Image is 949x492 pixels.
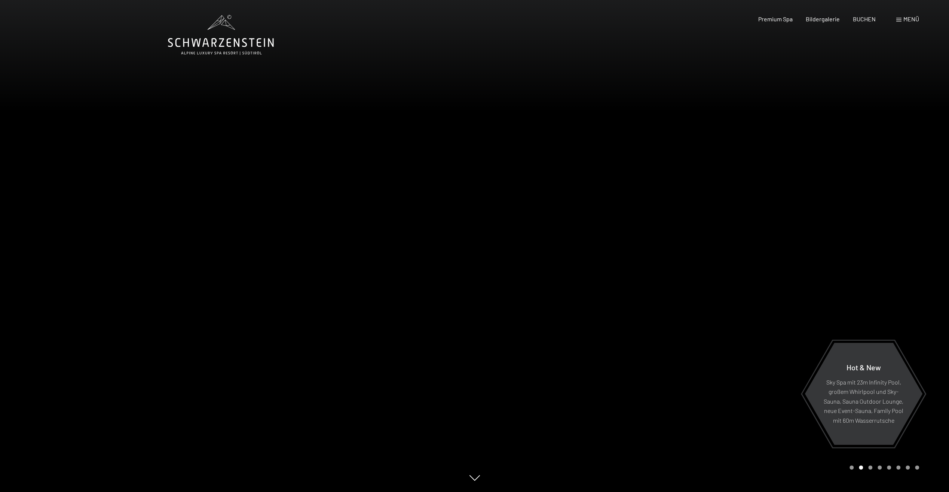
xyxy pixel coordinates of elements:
div: Carousel Page 1 [849,465,854,470]
div: Carousel Page 5 [887,465,891,470]
div: Carousel Page 6 [896,465,900,470]
div: Carousel Page 8 [915,465,919,470]
span: Menü [903,15,919,22]
p: Sky Spa mit 23m Infinity Pool, großem Whirlpool und Sky-Sauna, Sauna Outdoor Lounge, neue Event-S... [823,377,904,425]
a: Premium Spa [758,15,792,22]
div: Carousel Page 4 [878,465,882,470]
span: Hot & New [847,362,881,371]
div: Carousel Page 3 [868,465,872,470]
a: BUCHEN [853,15,876,22]
div: Carousel Page 2 (Current Slide) [859,465,863,470]
div: Carousel Page 7 [906,465,910,470]
a: Bildergalerie [806,15,840,22]
a: Hot & New Sky Spa mit 23m Infinity Pool, großem Whirlpool und Sky-Sauna, Sauna Outdoor Lounge, ne... [804,342,923,445]
div: Carousel Pagination [847,465,919,470]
